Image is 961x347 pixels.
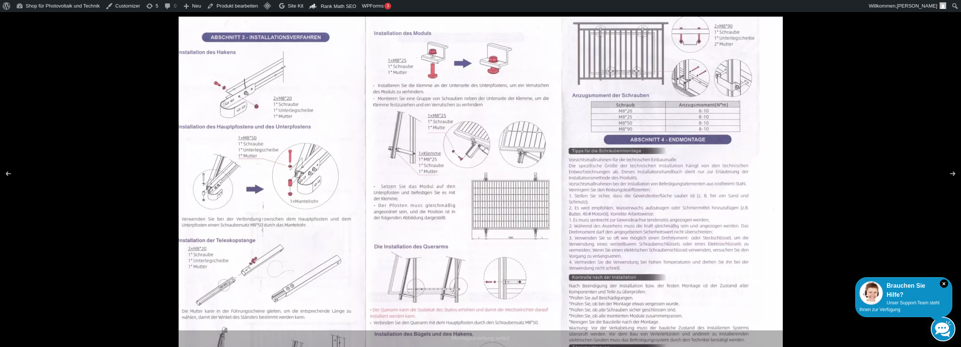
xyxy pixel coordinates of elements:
div: 3 [384,3,391,9]
span: Rank Math SEO [321,3,356,9]
div: Brauchen Sie Hilfe? [859,281,948,299]
span: Unser Support-Team steht Ihnen zur Verfügung [859,300,939,312]
i: Schließen [940,279,948,288]
img: Customer service [859,281,883,305]
img: Benutzerbild von Rupert Spoddig [939,2,946,9]
span: Site Kit [288,3,303,9]
span: [PERSON_NAME] [897,3,937,9]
